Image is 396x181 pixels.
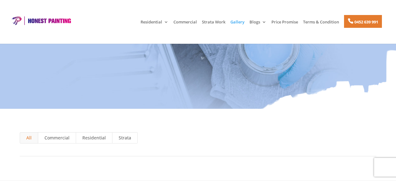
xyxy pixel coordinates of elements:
[344,15,382,28] a: 0452 639 991
[141,20,168,30] a: Residential
[271,20,298,30] a: Price Promise
[303,20,339,30] a: Terms & Condition
[20,132,38,143] a: All
[112,132,138,143] a: Strata
[76,132,112,143] a: Residential
[9,16,73,25] img: Honest Painting
[230,20,244,30] a: Gallery
[173,20,197,30] a: Commercial
[249,20,266,30] a: Blogs
[202,20,225,30] a: Strata Work
[38,132,76,143] a: Commercial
